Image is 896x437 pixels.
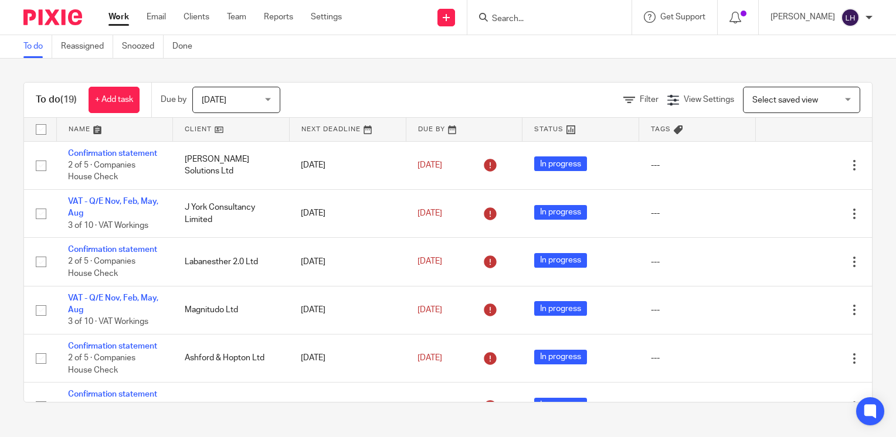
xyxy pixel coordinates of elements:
td: EG Foam Holdings [173,383,290,431]
span: [DATE] [202,96,226,104]
td: [PERSON_NAME] Solutions Ltd [173,141,290,189]
a: To do [23,35,52,58]
a: VAT - Q/E Nov, Feb, May, Aug [68,294,158,314]
span: 2 of 5 · Companies House Check [68,161,135,182]
a: Confirmation statement [68,342,157,350]
a: Reassigned [61,35,113,58]
a: VAT - Q/E Nov, Feb, May, Aug [68,197,158,217]
span: (19) [60,95,77,104]
span: 2 of 5 · Companies House Check [68,258,135,278]
td: Labanesther 2.0 Ltd [173,238,290,286]
span: 3 of 10 · VAT Workings [68,318,148,326]
span: [DATE] [418,306,442,314]
td: [DATE] [289,334,406,382]
span: Get Support [660,13,705,21]
span: In progress [534,205,587,220]
span: In progress [534,156,587,171]
span: In progress [534,398,587,412]
a: Clients [184,11,209,23]
td: [DATE] [289,238,406,286]
span: In progress [534,253,587,268]
span: In progress [534,350,587,364]
td: J York Consultancy Limited [173,189,290,237]
a: Reports [264,11,293,23]
p: [PERSON_NAME] [771,11,835,23]
img: Pixie [23,9,82,25]
div: --- [651,207,744,219]
span: [DATE] [418,209,442,217]
div: --- [651,401,744,412]
a: + Add task [89,87,140,113]
a: Confirmation statement [68,390,157,398]
span: Select saved view [752,96,818,104]
td: Magnitudo Ltd [173,286,290,334]
span: 3 of 10 · VAT Workings [68,221,148,230]
a: Email [147,11,166,23]
span: 2 of 5 · Companies House Check [68,354,135,374]
a: Snoozed [122,35,164,58]
img: svg%3E [841,8,860,27]
span: In progress [534,301,587,316]
a: Confirmation statement [68,149,157,158]
div: --- [651,352,744,364]
div: --- [651,159,744,171]
td: [DATE] [289,383,406,431]
span: Tags [651,126,671,132]
a: Team [227,11,246,23]
span: [DATE] [418,161,442,169]
a: Done [172,35,201,58]
span: [DATE] [418,354,442,362]
div: --- [651,256,744,268]
input: Search [491,14,596,25]
p: Due by [161,94,186,105]
span: View Settings [684,95,734,104]
span: [DATE] [418,258,442,266]
a: Confirmation statement [68,245,157,254]
span: Filter [640,95,659,104]
td: Ashford & Hopton Ltd [173,334,290,382]
h1: To do [36,94,77,106]
div: --- [651,304,744,316]
td: [DATE] [289,141,406,189]
td: [DATE] [289,189,406,237]
a: Settings [311,11,342,23]
td: [DATE] [289,286,406,334]
a: Work [108,11,129,23]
